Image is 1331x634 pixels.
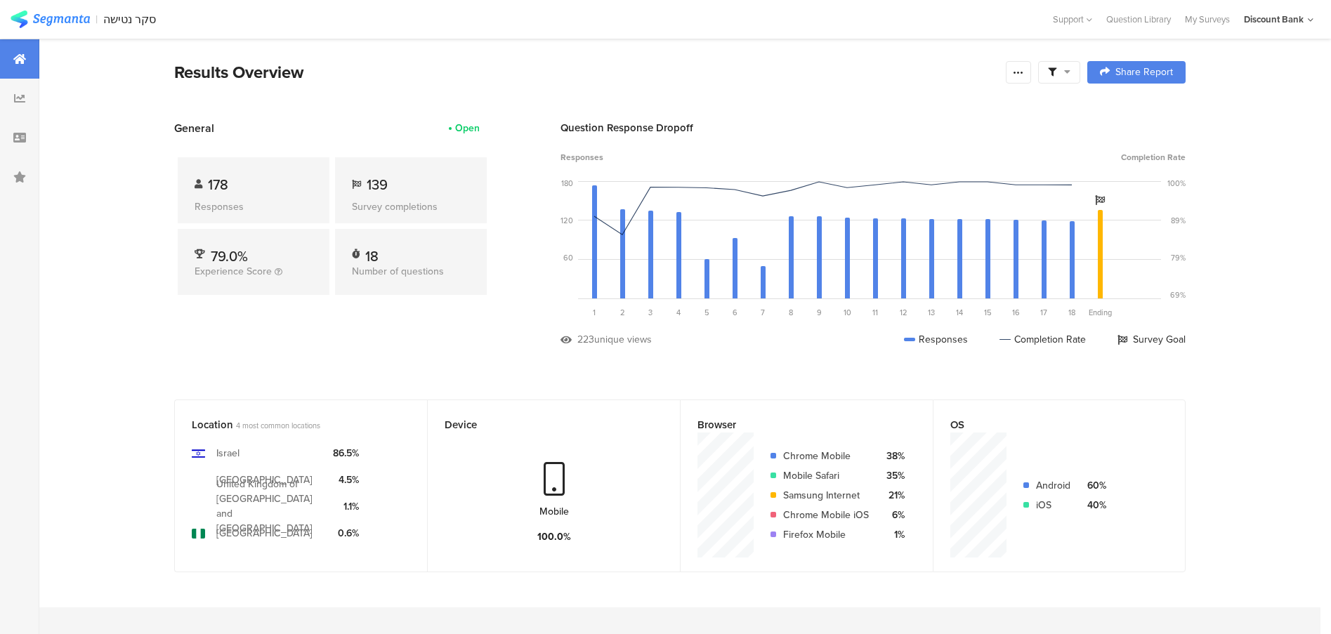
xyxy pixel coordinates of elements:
div: 100% [1167,178,1186,189]
span: 15 [984,307,992,318]
div: Results Overview [174,60,999,85]
span: 11 [872,307,878,318]
div: 60 [563,252,573,263]
span: 14 [956,307,963,318]
div: 79% [1171,252,1186,263]
div: Survey completions [352,199,470,214]
div: Support [1053,8,1092,30]
div: iOS [1036,498,1070,513]
span: Number of questions [352,264,444,279]
div: 60% [1082,478,1106,493]
img: segmanta logo [11,11,90,28]
a: My Surveys [1178,13,1237,26]
span: 4 most common locations [236,420,320,431]
span: General [174,120,214,136]
div: 86.5% [333,446,359,461]
div: Ending [1086,307,1114,318]
div: 4.5% [333,473,359,487]
span: 79.0% [211,246,248,267]
div: 0.6% [333,526,359,541]
div: Browser [697,417,893,432]
div: Open [455,121,480,136]
div: 40% [1082,498,1106,513]
div: Mobile Safari [783,468,869,483]
div: 223 [577,332,594,347]
span: 5 [704,307,709,318]
span: 139 [367,174,388,195]
div: Android [1036,478,1070,493]
span: Experience Score [195,264,272,279]
span: 10 [844,307,851,318]
div: Survey Goal [1117,332,1186,347]
div: Discount Bank [1244,13,1304,26]
span: Share Report [1115,67,1173,77]
div: Israel [216,446,240,461]
span: Responses [560,151,603,164]
div: | [96,11,98,27]
a: Question Library [1099,13,1178,26]
div: 21% [880,488,905,503]
div: Responses [904,332,968,347]
div: 100.0% [537,529,571,544]
div: 69% [1170,289,1186,301]
div: 6% [880,508,905,522]
span: 18 [1068,307,1075,318]
div: United Kingdom of [GEOGRAPHIC_DATA] and [GEOGRAPHIC_DATA] [216,477,322,536]
span: 7 [761,307,765,318]
span: 16 [1012,307,1020,318]
div: Question Response Dropoff [560,120,1186,136]
span: 2 [620,307,625,318]
div: unique views [594,332,652,347]
span: 4 [676,307,681,318]
div: 120 [560,215,573,226]
div: [GEOGRAPHIC_DATA] [216,473,313,487]
span: 12 [900,307,907,318]
span: 178 [208,174,228,195]
div: Chrome Mobile [783,449,869,463]
div: Firefox Mobile [783,527,869,542]
div: 38% [880,449,905,463]
i: Survey Goal [1095,195,1105,205]
span: 17 [1040,307,1047,318]
div: Location [192,417,387,432]
div: 35% [880,468,905,483]
div: Responses [195,199,313,214]
div: סקר נטישה [103,13,156,26]
span: 3 [648,307,653,318]
span: 1 [593,307,596,318]
div: 89% [1171,215,1186,226]
span: Completion Rate [1121,151,1186,164]
div: 1% [880,527,905,542]
span: 8 [789,307,793,318]
div: 1.1% [333,499,359,514]
span: 9 [817,307,822,318]
span: 13 [928,307,935,318]
div: 18 [365,246,379,260]
div: Device [445,417,640,432]
div: Samsung Internet [783,488,869,503]
div: OS [950,417,1145,432]
div: [GEOGRAPHIC_DATA] [216,526,313,541]
div: Chrome Mobile iOS [783,508,869,522]
div: Completion Rate [999,332,1086,347]
div: Mobile [539,504,569,519]
span: 6 [733,307,737,318]
div: 180 [561,178,573,189]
